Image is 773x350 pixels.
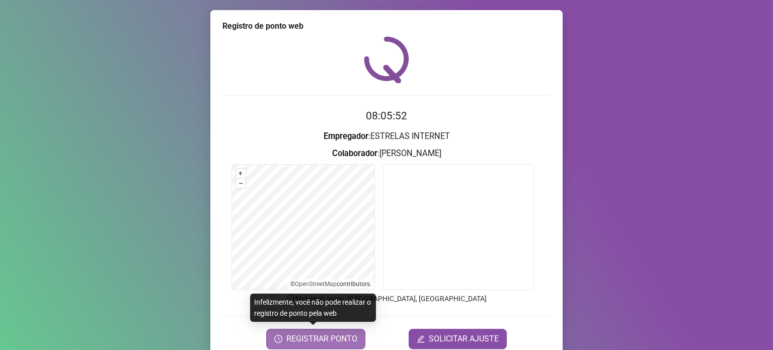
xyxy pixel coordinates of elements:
[409,329,507,349] button: editSOLICITAR AJUSTE
[324,131,368,141] strong: Empregador
[274,335,282,343] span: clock-circle
[236,179,246,188] button: –
[364,36,409,83] img: QRPoint
[250,294,376,322] div: Infelizmente, você não pode realizar o registro de ponto pela web
[222,20,551,32] div: Registro de ponto web
[222,130,551,143] h3: : ESTRELAS INTERNET
[236,169,246,178] button: +
[417,335,425,343] span: edit
[286,333,357,345] span: REGISTRAR PONTO
[266,329,365,349] button: REGISTRAR PONTO
[222,147,551,160] h3: : [PERSON_NAME]
[222,293,551,304] p: Endereço aprox. : [GEOGRAPHIC_DATA], [GEOGRAPHIC_DATA]
[290,281,371,288] li: © contributors.
[295,281,337,288] a: OpenStreetMap
[366,110,407,122] time: 08:05:52
[332,149,377,158] strong: Colaborador
[429,333,499,345] span: SOLICITAR AJUSTE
